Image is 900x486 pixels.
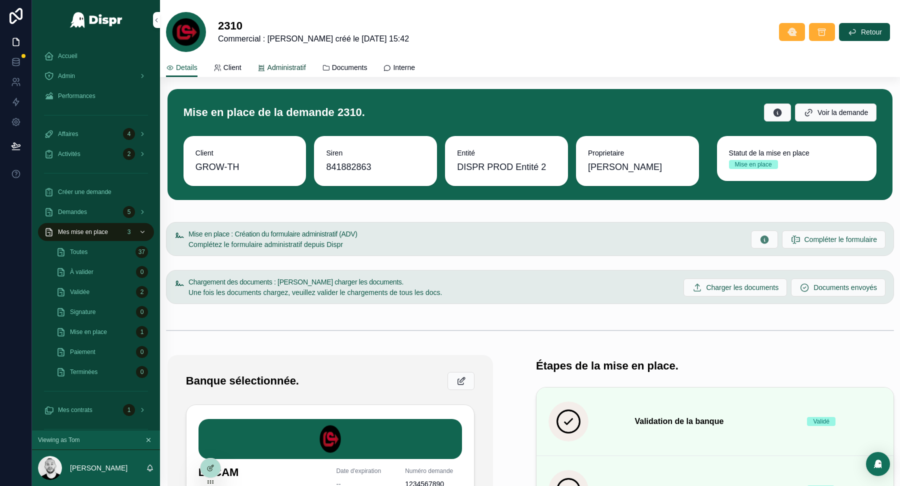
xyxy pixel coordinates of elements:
span: Client [195,148,294,158]
a: Mes contrats1 [38,401,154,419]
a: À valider0 [50,263,154,281]
button: Retour [839,23,890,41]
span: Retour [861,27,882,37]
span: Mes contrats [58,406,92,414]
span: Une fois les documents chargez, veuillez valider le chargements de tous les docs. [188,288,442,296]
span: Compléter le formulaire [804,234,877,244]
span: Validée [70,288,89,296]
div: Open Intercom Messenger [866,452,890,476]
div: Complétez le formulaire administratif depuis Dispr [188,239,743,249]
a: Terminées0 [50,363,154,381]
span: Mise en place [70,328,107,336]
span: Entité [457,148,556,158]
div: Mise en place [735,160,772,169]
a: Activités2 [38,145,154,163]
span: Terminées [70,368,97,376]
span: Charger les documents [706,282,778,292]
div: 0 [136,346,148,358]
span: Accueil [58,52,77,60]
a: Paiement0 [50,343,154,361]
span: Documents [332,62,367,72]
span: Statut de la mise en place [729,148,865,158]
a: Mes mise en place3 [38,223,154,241]
button: Charger les documents [683,278,787,296]
h1: Banque sélectionnée. [186,374,299,388]
div: 4 [123,128,135,140]
button: Documents envoyés [791,278,885,296]
span: Mes mise en place [58,228,108,236]
span: Toutes [70,248,87,256]
h5: Chargement des documents : Veuillez charger les documents. [188,278,675,285]
h1: LOCAM [198,467,324,482]
span: Documents envoyés [813,282,877,292]
span: Activités [58,150,80,158]
span: Details [176,62,197,72]
div: 3 [123,226,135,238]
a: Mise en place1 [50,323,154,341]
span: Performances [58,92,95,100]
a: Admin [38,67,154,85]
a: Accueil [38,47,154,65]
span: Demandes [58,208,87,216]
div: 0 [136,266,148,278]
button: Voir la demande [795,103,876,121]
span: Signature [70,308,95,316]
h5: Mise en place : Création du formulaire administratif (ADV) [188,230,743,237]
img: App logo [69,12,123,28]
span: Affaires [58,130,78,138]
h3: Validation de la banque [634,415,795,427]
p: [PERSON_NAME] [70,463,127,473]
a: Toutes37 [50,243,154,261]
span: Viewing as Tom [38,436,80,444]
span: Paiement [70,348,95,356]
a: Client [213,58,241,78]
span: Admin [58,72,75,80]
span: Siren [326,148,425,158]
h1: Mise en place de la demande 2310. [183,105,365,119]
a: Signature0 [50,303,154,321]
div: 1 [136,326,148,338]
span: À valider [70,268,93,276]
div: 2 [123,148,135,160]
span: Proprietaire [588,148,687,158]
span: Créer une demande [58,188,111,196]
div: scrollable content [32,40,160,430]
h1: 2310 [218,19,409,33]
span: Numéro demande [405,467,462,475]
div: 1 [123,404,135,416]
div: 2 [136,286,148,298]
a: Administratif [257,58,306,78]
span: Date d'expiration [336,467,393,475]
span: DISPR PROD Entité 2 [457,160,546,174]
button: Compléter le formulaire [782,230,886,248]
div: 37 [135,246,148,258]
span: Complétez le formulaire administratif depuis Dispr [188,240,343,248]
div: 0 [136,366,148,378]
div: Validé [813,417,829,426]
a: Demandes5 [38,203,154,221]
div: 0 [136,306,148,318]
span: Commercial : [PERSON_NAME] créé le [DATE] 15:42 [218,33,409,45]
span: 841882863 [326,160,425,174]
h1: Étapes de la mise en place. [536,359,678,373]
a: Interne [383,58,415,78]
span: Voir la demande [817,107,868,117]
a: Créer une demande [38,183,154,201]
a: Affaires4 [38,125,154,143]
span: [PERSON_NAME] [588,160,662,174]
a: Validée2 [50,283,154,301]
span: GROW-TH [195,160,239,174]
span: Administratif [267,62,306,72]
span: Interne [393,62,415,72]
div: 5 [123,206,135,218]
div: Une fois les documents chargez, veuillez valider le chargements de tous les docs. [188,287,675,297]
a: Details [166,58,197,77]
span: Client [223,62,241,72]
a: Documents [322,58,367,78]
img: LOCAM.png [198,419,462,459]
a: Performances [38,87,154,105]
